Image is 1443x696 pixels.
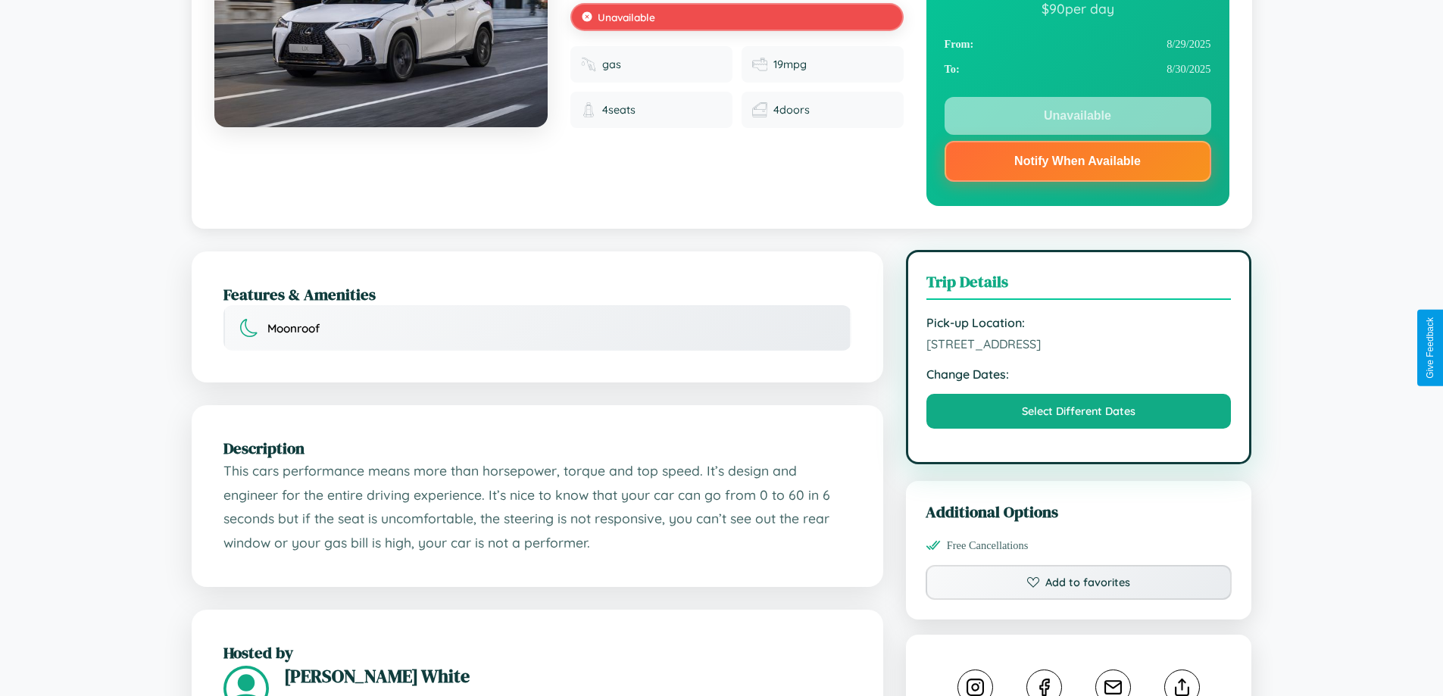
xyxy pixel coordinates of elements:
[926,501,1232,523] h3: Additional Options
[581,102,596,117] img: Seats
[752,57,767,72] img: Fuel efficiency
[926,367,1232,382] strong: Change Dates:
[926,336,1232,351] span: [STREET_ADDRESS]
[945,63,960,76] strong: To:
[926,315,1232,330] strong: Pick-up Location:
[945,141,1211,182] button: Notify When Available
[1425,317,1435,379] div: Give Feedback
[945,32,1211,57] div: 8 / 29 / 2025
[945,57,1211,82] div: 8 / 30 / 2025
[602,103,636,117] span: 4 seats
[752,102,767,117] img: Doors
[581,57,596,72] img: Fuel type
[773,58,807,71] span: 19 mpg
[773,103,810,117] span: 4 doors
[945,38,974,51] strong: From:
[223,641,851,663] h2: Hosted by
[223,437,851,459] h2: Description
[223,283,851,305] h2: Features & Amenities
[926,270,1232,300] h3: Trip Details
[945,97,1211,135] button: Unavailable
[947,539,1029,552] span: Free Cancellations
[598,11,655,23] span: Unavailable
[602,58,621,71] span: gas
[926,394,1232,429] button: Select Different Dates
[223,459,851,555] p: This cars performance means more than horsepower, torque and top speed. It’s design and engineer ...
[267,321,320,336] span: Moonroof
[926,565,1232,600] button: Add to favorites
[284,663,851,688] h3: [PERSON_NAME] White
